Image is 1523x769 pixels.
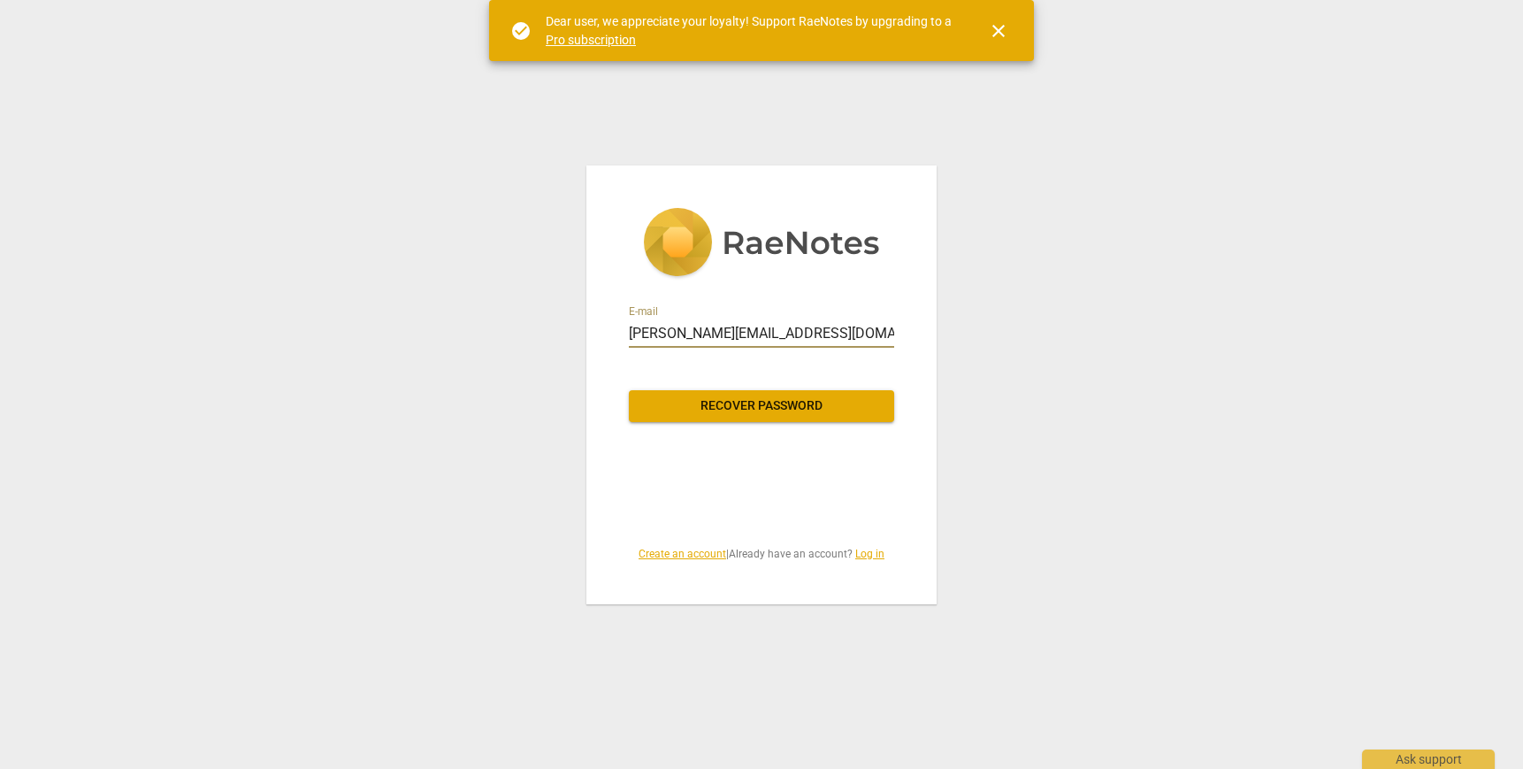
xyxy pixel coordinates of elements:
a: Log in [855,548,884,560]
button: Recover password [629,390,894,422]
span: Recover password [643,397,880,415]
label: E-mail [629,306,658,317]
a: Create an account [639,548,726,560]
div: Dear user, we appreciate your loyalty! Support RaeNotes by upgrading to a [546,12,956,49]
button: Close [977,10,1020,52]
span: close [988,20,1009,42]
img: 5ac2273c67554f335776073100b6d88f.svg [643,208,880,281]
div: Ask support [1362,750,1495,769]
a: Pro subscription [546,33,636,47]
span: check_circle [510,20,532,42]
span: | Already have an account? [629,547,894,562]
